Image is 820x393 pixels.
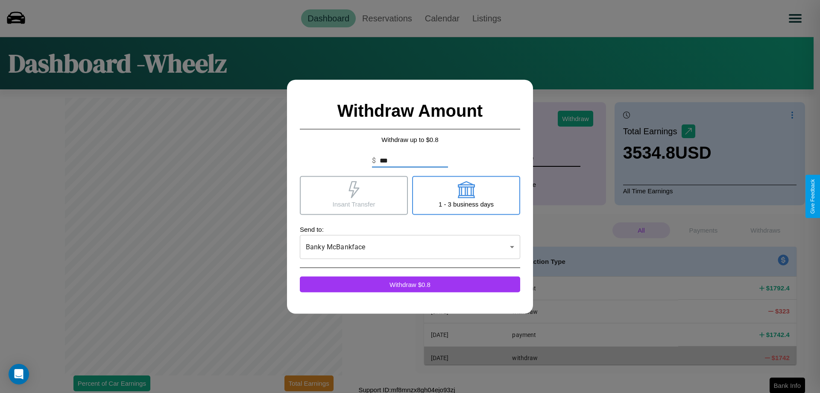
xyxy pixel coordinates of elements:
[810,179,816,214] div: Give Feedback
[300,133,520,145] p: Withdraw up to $ 0.8
[300,223,520,235] p: Send to:
[9,364,29,384] div: Open Intercom Messenger
[372,155,376,165] p: $
[332,198,375,210] p: Insant Transfer
[439,198,494,210] p: 1 - 3 business days
[300,92,520,129] h2: Withdraw Amount
[300,235,520,259] div: Banky McBankface
[300,276,520,292] button: Withdraw $0.8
